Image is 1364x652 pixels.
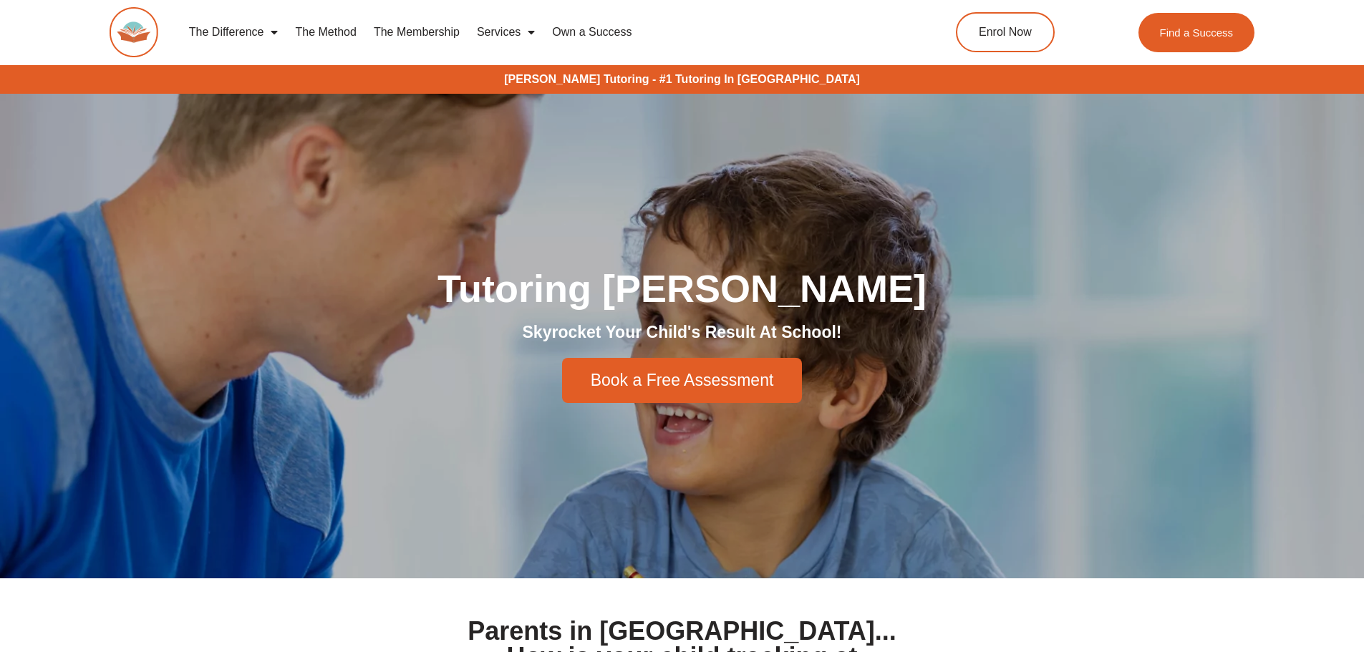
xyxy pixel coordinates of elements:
a: The Membership [365,16,468,49]
a: Services [468,16,543,49]
span: Book a Free Assessment [591,372,774,389]
span: Enrol Now [979,26,1032,38]
a: The Difference [180,16,287,49]
nav: Menu [180,16,891,49]
a: Find a Success [1138,13,1255,52]
h1: Tutoring [PERSON_NAME] [281,269,1083,308]
a: Own a Success [543,16,640,49]
span: Find a Success [1160,27,1234,38]
a: Book a Free Assessment [562,358,803,403]
a: The Method [286,16,364,49]
h2: Skyrocket Your Child's Result At School! [281,322,1083,344]
a: Enrol Now [956,12,1055,52]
